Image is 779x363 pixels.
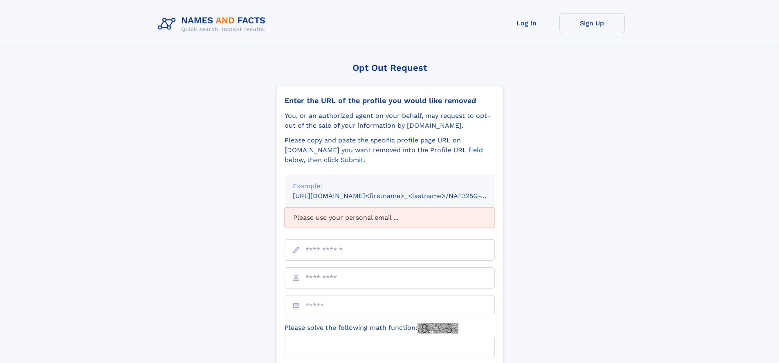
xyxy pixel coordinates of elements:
img: Logo Names and Facts [155,13,272,35]
a: Sign Up [559,13,625,33]
div: Enter the URL of the profile you would like removed [285,96,495,105]
small: [URL][DOMAIN_NAME]<firstname>_<lastname>/NAF325G-xxxxxxxx [293,192,510,200]
div: Example: [293,181,487,191]
div: Please copy and paste the specific profile page URL on [DOMAIN_NAME] you want removed into the Pr... [285,135,495,165]
label: Please solve the following math function: [285,323,458,334]
div: You, or an authorized agent on your behalf, may request to opt-out of the sale of your informatio... [285,111,495,131]
div: Opt Out Request [276,63,503,73]
div: Please use your personal email ... [285,207,495,228]
a: Log In [494,13,559,33]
